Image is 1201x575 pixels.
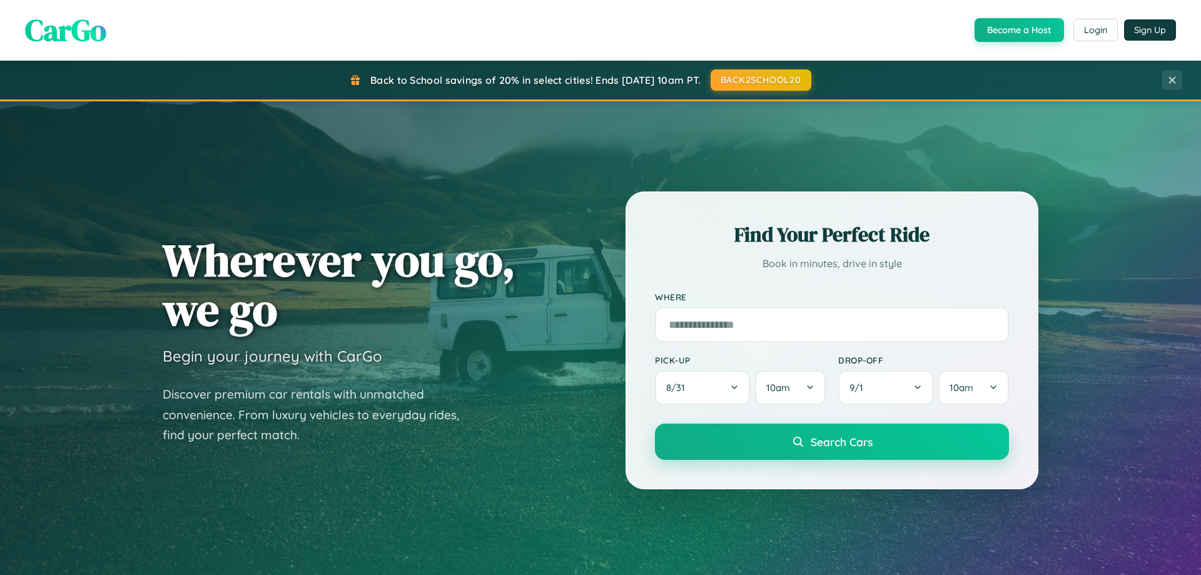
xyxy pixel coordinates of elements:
span: Back to School savings of 20% in select cities! Ends [DATE] 10am PT. [370,74,701,86]
button: 10am [938,370,1009,405]
label: Drop-off [838,355,1009,365]
p: Discover premium car rentals with unmatched convenience. From luxury vehicles to everyday rides, ... [163,384,475,445]
span: 9 / 1 [849,382,869,394]
label: Where [655,292,1009,302]
span: 10am [766,382,790,394]
button: 8/31 [655,370,750,405]
h2: Find Your Perfect Ride [655,221,1009,248]
button: Login [1073,19,1118,41]
button: Search Cars [655,424,1009,460]
span: 10am [950,382,973,394]
button: Become a Host [975,18,1064,42]
label: Pick-up [655,355,826,365]
button: Sign Up [1124,19,1176,41]
h3: Begin your journey with CarGo [163,347,382,365]
button: BACK2SCHOOL20 [711,69,811,91]
span: 8 / 31 [666,382,691,394]
span: CarGo [25,9,106,51]
button: 9/1 [838,370,933,405]
h1: Wherever you go, we go [163,235,515,334]
p: Book in minutes, drive in style [655,255,1009,273]
span: Search Cars [811,435,873,449]
button: 10am [755,370,826,405]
